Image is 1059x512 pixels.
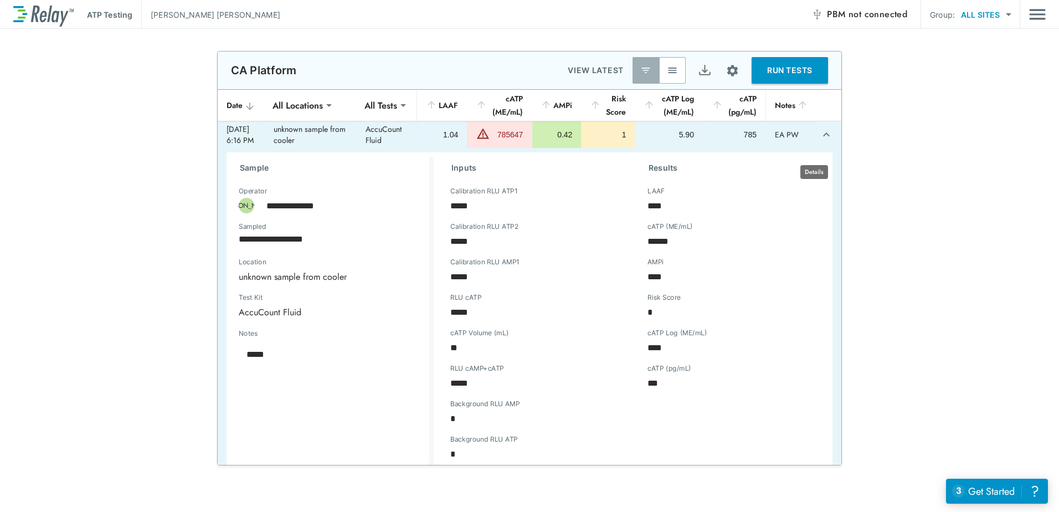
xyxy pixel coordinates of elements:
[87,9,132,21] p: ATP Testing
[239,294,323,301] label: Test Kit
[644,92,693,119] div: cATP Log (ME/mL)
[239,187,267,195] label: Operator
[239,198,254,213] div: [PERSON_NAME]
[667,65,678,76] img: View All
[817,125,836,144] button: expand row
[726,64,739,78] img: Settings Icon
[644,129,693,140] div: 5.90
[450,294,481,301] label: RLU cATP
[765,121,817,148] td: EA PW
[426,129,458,140] div: 1.04
[807,3,912,25] button: PBM not connected
[800,165,828,179] div: Details
[647,329,707,337] label: cATP Log (ME/mL)
[946,479,1048,504] iframe: Resource center
[827,7,907,22] span: PBM
[426,99,458,112] div: LAAF
[590,129,626,140] div: 1
[775,99,808,112] div: Notes
[231,228,410,250] input: Choose date, selected date is Aug 24, 2025
[647,294,681,301] label: Risk Score
[240,161,429,175] h3: Sample
[451,161,622,175] h3: Inputs
[239,223,266,231] label: Sampled
[752,57,828,84] button: RUN TESTS
[231,64,297,77] p: CA Platform
[265,94,331,116] div: All Locations
[640,65,651,76] img: Latest
[13,3,74,27] img: LuminUltra Relay
[231,301,343,323] div: AccuCount Fluid
[712,129,757,140] div: 785
[239,330,258,337] label: Notes
[450,258,520,266] label: Calibration RLU AMP1
[541,99,572,112] div: AMPi
[647,258,664,266] label: AMPi
[151,9,280,21] p: [PERSON_NAME] [PERSON_NAME]
[698,64,712,78] img: Export Icon
[712,92,757,119] div: cATP (pg/mL)
[218,90,265,121] th: Date
[811,9,822,20] img: Offline Icon
[849,8,907,21] span: not connected
[357,121,417,148] td: AccuCount Fluid
[1029,4,1046,25] button: Main menu
[476,92,523,119] div: cATP (ME/mL)
[231,265,418,288] div: unknown sample from cooler
[227,124,256,146] div: [DATE] 6:16 PM
[450,223,518,231] label: Calibration RLU ATP2
[265,121,357,148] td: unknown sample from cooler
[930,9,955,21] p: Group:
[718,56,747,85] button: Site setup
[357,94,405,116] div: All Tests
[450,329,508,337] label: cATP Volume (mL)
[450,400,520,408] label: Background RLU AMP
[492,129,523,140] div: 785647
[239,258,379,266] label: Location
[691,57,718,84] button: Export
[647,365,691,372] label: cATP (pg/mL)
[476,127,490,140] img: Warning
[568,64,624,77] p: VIEW LATEST
[450,365,504,372] label: RLU cAMP+cATP
[1029,4,1046,25] img: Drawer Icon
[649,161,819,175] h3: Results
[647,187,665,195] label: LAAF
[450,436,518,443] label: Background RLU ATP
[450,187,517,195] label: Calibration RLU ATP1
[541,129,572,140] div: 0.42
[647,223,693,231] label: cATP (ME/mL)
[590,92,626,119] div: Risk Score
